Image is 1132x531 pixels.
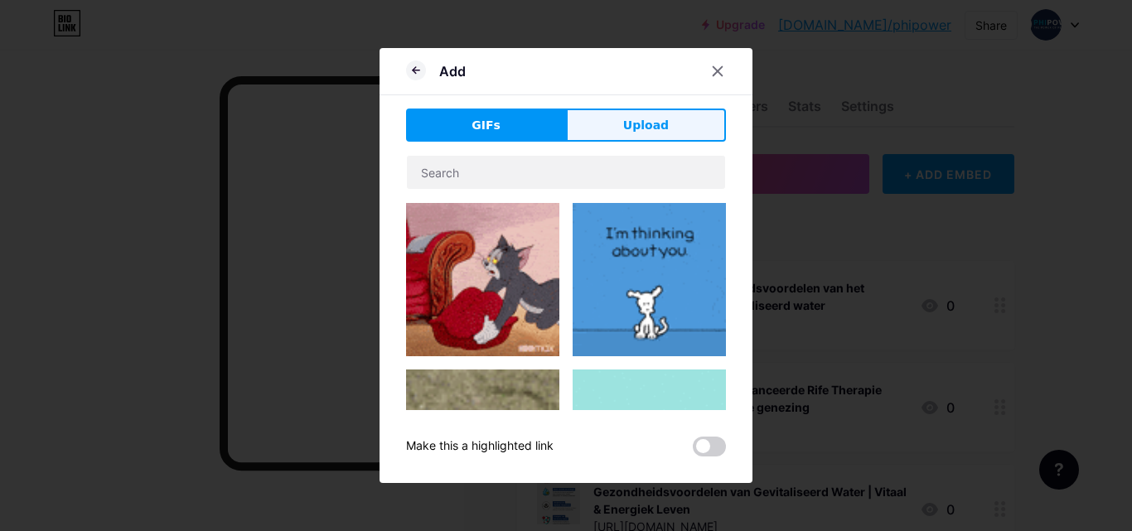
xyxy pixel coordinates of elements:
span: Upload [623,117,669,134]
img: Gihpy [406,203,559,356]
span: GIFs [472,117,501,134]
button: Upload [566,109,726,142]
img: Gihpy [573,369,726,523]
button: GIFs [406,109,566,142]
img: Gihpy [573,203,726,356]
input: Search [407,156,725,189]
div: Add [439,61,466,81]
div: Make this a highlighted link [406,437,554,456]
